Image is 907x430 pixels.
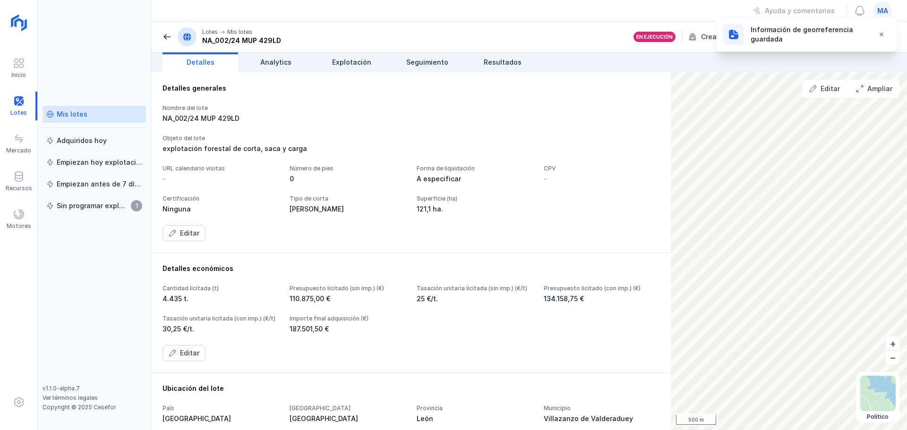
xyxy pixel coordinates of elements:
[163,144,659,153] div: explotación forestal de corta, saca y carga
[417,174,532,184] div: A especificar
[57,201,128,211] div: Sin programar explotación
[860,376,896,411] img: political.webp
[636,34,673,40] div: En ejecución
[163,174,166,184] div: -
[290,414,405,423] div: [GEOGRAPHIC_DATA]
[163,324,278,334] div: 30,25 €/t.
[163,52,238,72] a: Detalles
[43,394,98,401] a: Ver términos legales
[877,6,888,16] span: ma
[389,52,465,72] a: Seguimiento
[821,84,840,93] div: Editar
[43,197,146,214] a: Sin programar explotación1
[202,36,281,45] div: NA_002/24 MUP 429LD
[406,58,448,67] span: Seguimiento
[163,315,278,322] div: Tasación unitaria licitada (con imp.) (€/t)
[163,264,659,273] div: Detalles económicos
[886,351,899,364] button: –
[227,28,252,36] div: Mis lotes
[803,81,846,97] button: Editar
[867,84,892,93] div: Ampliar
[860,413,896,421] div: Político
[43,106,146,123] a: Mis lotes
[202,28,218,36] div: Lotes
[43,132,146,149] a: Adquiridos hoy
[290,174,405,184] div: 0
[544,294,659,304] div: 134.158,75 €
[43,154,146,171] a: Empiezan hoy explotación
[290,324,405,334] div: 187.501,50 €
[544,165,659,172] div: CPV
[163,195,278,202] div: Certificación
[6,147,31,154] div: Mercado
[747,3,841,19] button: Ayuda y comentarios
[11,71,26,79] div: Inicio
[7,11,31,34] img: logoRight.svg
[417,195,532,202] div: Superficie (ha)
[163,345,205,361] button: Editar
[850,81,898,97] button: Ampliar
[751,25,866,44] div: Información de georreferencia guardada
[465,52,540,72] a: Resultados
[238,52,314,72] a: Analytics
[417,405,532,412] div: Provincia
[57,158,142,167] div: Empiezan hoy explotación
[290,294,405,304] div: 110.875,00 €
[417,294,532,304] div: 25 €/t.
[689,30,801,44] div: Creado por tu organización
[544,405,659,412] div: Municipio
[43,385,146,392] div: v1.1.0-alpha.7
[163,405,278,412] div: País
[417,285,532,292] div: Tasación unitaria licitada (sin imp.) (€/t)
[163,285,278,292] div: Cantidad licitada (t)
[180,228,199,238] div: Editar
[163,114,278,123] div: NA_002/24 MUP 429LD
[290,405,405,412] div: [GEOGRAPHIC_DATA]
[187,58,214,67] span: Detalles
[290,315,405,322] div: Importe final adquisición (€)
[163,84,659,93] div: Detalles generales
[765,6,835,16] div: Ayuda y comentarios
[163,104,278,112] div: Nombre del lote
[163,204,278,214] div: Ninguna
[260,58,291,67] span: Analytics
[314,52,389,72] a: Explotación
[7,222,31,230] div: Motores
[484,58,522,67] span: Resultados
[163,384,659,393] div: Ubicación del lote
[544,414,659,423] div: Villazanzo de Valderaduey
[57,110,87,119] div: Mis lotes
[163,294,278,304] div: 4.435 t.
[417,165,532,172] div: Forma de liquidación
[180,348,199,358] div: Editar
[163,225,205,241] button: Editar
[417,414,532,423] div: León
[886,337,899,350] button: +
[57,179,142,189] div: Empiezan antes de 7 días
[163,414,278,423] div: [GEOGRAPHIC_DATA]
[57,136,107,145] div: Adquiridos hoy
[417,204,532,214] div: 121,1 ha.
[544,285,659,292] div: Presupuesto licitado (con imp.) (€)
[290,285,405,292] div: Presupuesto licitado (sin imp.) (€)
[131,200,142,211] span: 1
[544,174,547,184] div: -
[6,185,32,192] div: Recursos
[43,176,146,193] a: Empiezan antes de 7 días
[290,204,405,214] div: [PERSON_NAME]
[163,135,659,142] div: Objeto del lote
[332,58,371,67] span: Explotación
[43,404,146,411] div: Copyright © 2025 Cesefor
[290,165,405,172] div: Número de pies
[163,165,278,172] div: URL calendario visitas
[290,195,405,202] div: Tipo de corta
